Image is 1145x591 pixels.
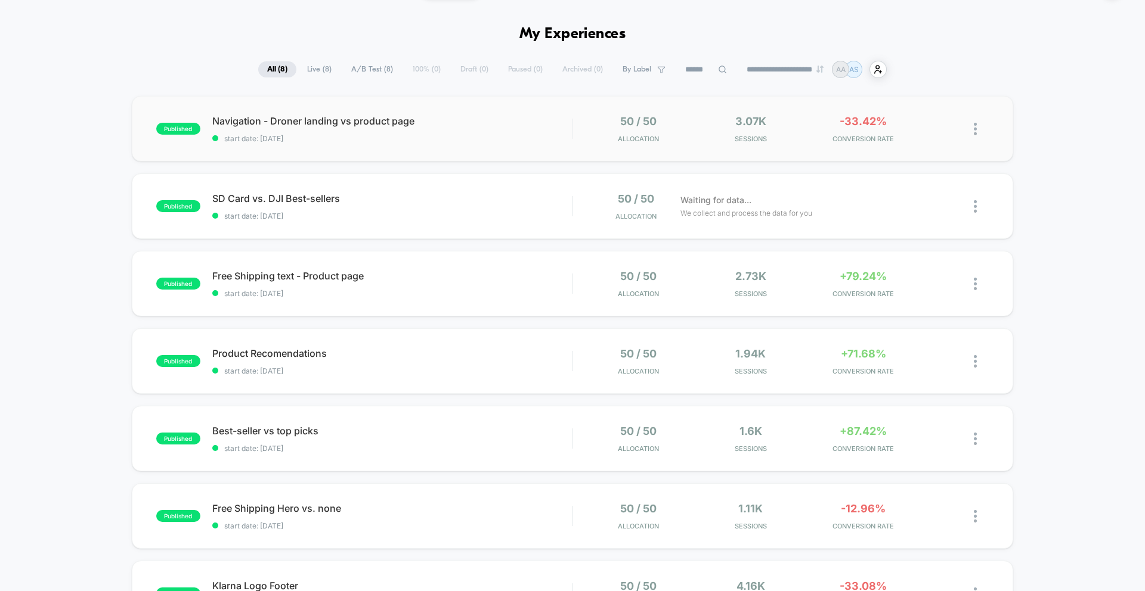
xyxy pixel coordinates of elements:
span: +87.42% [840,425,887,437]
input: Volume [498,307,534,319]
span: By Label [623,65,651,74]
input: Seek [9,287,577,298]
span: Waiting for data... [680,194,751,207]
span: 1.6k [739,425,762,437]
span: Best-seller vs top picks [212,425,572,437]
span: 1.11k [738,502,763,515]
span: Sessions [698,444,804,453]
span: Sessions [698,522,804,530]
span: Sessions [698,290,804,298]
span: Live ( 8 ) [298,61,341,77]
span: CONVERSION RATE [810,444,917,453]
h1: My Experiences [519,26,626,43]
span: Navigation - Droner landing vs product page [212,115,572,127]
span: Allocation [618,290,659,298]
span: 2.73k [735,270,766,282]
span: Allocation [615,212,657,220]
span: published [156,278,200,290]
span: CONVERSION RATE [810,135,917,143]
span: -33.42% [840,115,887,127]
span: published [156,200,200,212]
span: 50 / 50 [618,192,654,205]
img: close [974,510,977,522]
div: Duration [443,306,475,319]
span: A/B Test ( 8 ) [342,61,402,77]
span: Allocation [618,444,659,453]
img: close [974,433,977,445]
span: published [156,433,200,444]
span: 50 / 50 [620,270,657,282]
img: close [974,355,977,368]
img: close [974,200,977,213]
span: +79.24% [840,270,887,282]
span: Sessions [698,367,804,375]
span: 50 / 50 [620,425,657,437]
span: start date: [DATE] [212,444,572,453]
span: start date: [DATE] [212,289,572,298]
span: Free Shipping text - Product page [212,270,572,282]
span: -12.96% [841,502,886,515]
span: 50 / 50 [620,502,657,515]
span: 50 / 50 [620,347,657,360]
img: close [974,278,977,290]
span: Product Recomendations [212,347,572,359]
span: CONVERSION RATE [810,522,917,530]
span: start date: [DATE] [212,211,572,220]
span: 50 / 50 [620,115,657,127]
span: SD Card vs. DJI Best-sellers [212,192,572,204]
span: Sessions [698,135,804,143]
span: start date: [DATE] [212,366,572,375]
span: Allocation [618,367,659,375]
span: Allocation [618,135,659,143]
span: published [156,123,200,135]
img: close [974,123,977,135]
span: All ( 8 ) [258,61,296,77]
span: Allocation [618,522,659,530]
span: published [156,355,200,367]
p: AA [836,65,846,74]
span: published [156,510,200,522]
span: +71.68% [841,347,886,360]
img: end [816,66,824,73]
span: 1.94k [735,347,766,360]
span: Free Shipping Hero vs. none [212,502,572,514]
span: CONVERSION RATE [810,367,917,375]
div: Current time [414,306,441,319]
span: start date: [DATE] [212,521,572,530]
span: CONVERSION RATE [810,290,917,298]
button: Play, NEW DEMO 2025-VEED.mp4 [6,303,25,322]
p: AS [849,65,859,74]
button: Play, NEW DEMO 2025-VEED.mp4 [278,150,307,179]
span: We collect and process the data for you [680,207,812,219]
span: 3.07k [735,115,766,127]
span: start date: [DATE] [212,134,572,143]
